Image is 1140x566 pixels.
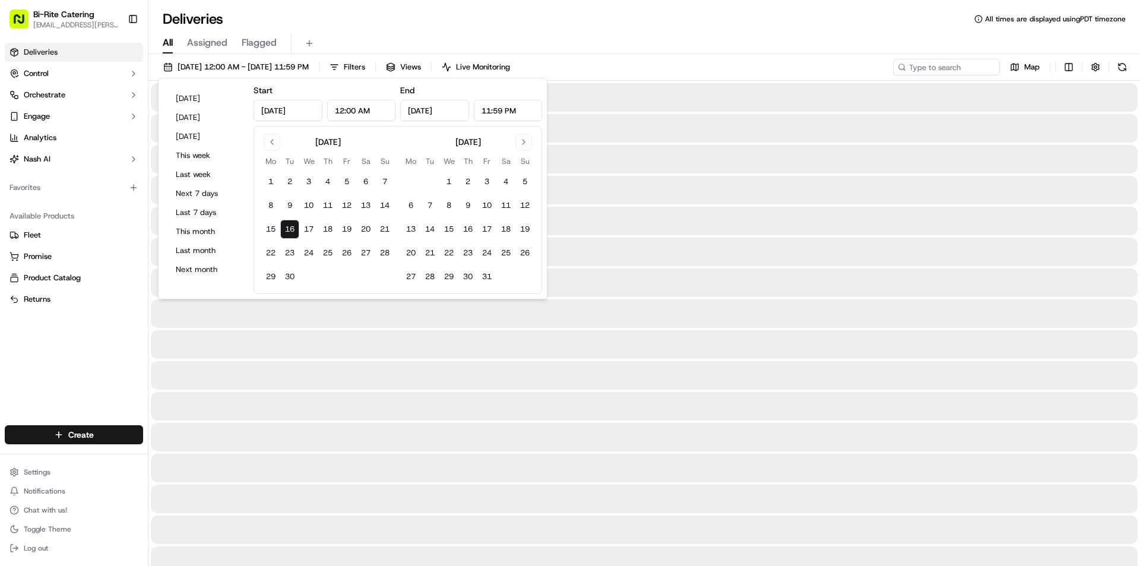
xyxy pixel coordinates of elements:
[439,220,458,239] button: 15
[7,261,96,282] a: 📗Knowledge Base
[474,100,543,121] input: Time
[9,251,138,262] a: Promise
[515,155,534,167] th: Sunday
[318,155,337,167] th: Thursday
[477,172,496,191] button: 3
[439,155,458,167] th: Wednesday
[170,204,242,221] button: Last 7 days
[401,220,420,239] button: 13
[280,220,299,239] button: 16
[280,267,299,286] button: 30
[31,77,214,89] input: Got a question? Start typing here...
[261,267,280,286] button: 29
[170,261,242,278] button: Next month
[24,90,65,100] span: Orchestrate
[337,196,356,215] button: 12
[401,267,420,286] button: 27
[439,267,458,286] button: 29
[84,294,144,303] a: Powered byPylon
[5,226,143,245] button: Fleet
[24,185,33,194] img: 1736555255976-a54dd68f-1ca7-489b-9aae-adbdc363a1c4
[254,100,322,121] input: Date
[375,172,394,191] button: 7
[439,172,458,191] button: 1
[455,136,481,148] div: [DATE]
[24,217,33,226] img: 1736555255976-a54dd68f-1ca7-489b-9aae-adbdc363a1c4
[356,172,375,191] button: 6
[1005,59,1045,75] button: Map
[99,184,103,194] span: •
[515,134,532,150] button: Go to next month
[439,196,458,215] button: 8
[261,196,280,215] button: 8
[5,290,143,309] button: Returns
[458,196,477,215] button: 9
[356,244,375,263] button: 27
[170,147,242,164] button: This week
[318,220,337,239] button: 18
[12,12,36,36] img: Nash
[515,220,534,239] button: 19
[985,14,1126,24] span: All times are displayed using PDT timezone
[25,113,46,135] img: 1738778727109-b901c2ba-d612-49f7-a14d-d897ce62d23f
[68,429,94,441] span: Create
[24,230,41,241] span: Fleet
[318,172,337,191] button: 4
[163,36,173,50] span: All
[9,273,138,283] a: Product Catalog
[318,196,337,215] button: 11
[118,295,144,303] span: Pylon
[401,196,420,215] button: 6
[299,196,318,215] button: 10
[344,62,365,72] span: Filters
[458,267,477,286] button: 30
[299,172,318,191] button: 3
[299,220,318,239] button: 17
[5,425,143,444] button: Create
[375,220,394,239] button: 21
[315,136,341,148] div: [DATE]
[24,265,91,277] span: Knowledge Base
[170,90,242,107] button: [DATE]
[401,155,420,167] th: Monday
[5,540,143,556] button: Log out
[496,220,515,239] button: 18
[477,196,496,215] button: 10
[24,486,65,496] span: Notifications
[5,483,143,499] button: Notifications
[24,543,48,553] span: Log out
[261,155,280,167] th: Monday
[261,244,280,263] button: 22
[12,205,31,224] img: Regen Pajulas
[5,268,143,287] button: Product Catalog
[375,244,394,263] button: 28
[400,100,469,121] input: Date
[496,172,515,191] button: 4
[337,172,356,191] button: 5
[12,113,33,135] img: 1736555255976-a54dd68f-1ca7-489b-9aae-adbdc363a1c4
[33,8,94,20] button: Bi-Rite Catering
[375,155,394,167] th: Sunday
[24,524,71,534] span: Toggle Theme
[9,230,138,241] a: Fleet
[5,64,143,83] button: Control
[5,5,123,33] button: Bi-Rite Catering[EMAIL_ADDRESS][PERSON_NAME][DOMAIN_NAME]
[401,244,420,263] button: 20
[178,62,309,72] span: [DATE] 12:00 AM - [DATE] 11:59 PM
[170,128,242,145] button: [DATE]
[12,267,21,276] div: 📗
[458,172,477,191] button: 2
[5,107,143,126] button: Engage
[261,220,280,239] button: 15
[496,155,515,167] th: Saturday
[375,196,394,215] button: 14
[170,109,242,126] button: [DATE]
[337,220,356,239] button: 19
[893,59,1000,75] input: Type to search
[89,216,93,226] span: •
[24,47,58,58] span: Deliveries
[24,294,50,305] span: Returns
[5,128,143,147] a: Analytics
[477,220,496,239] button: 17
